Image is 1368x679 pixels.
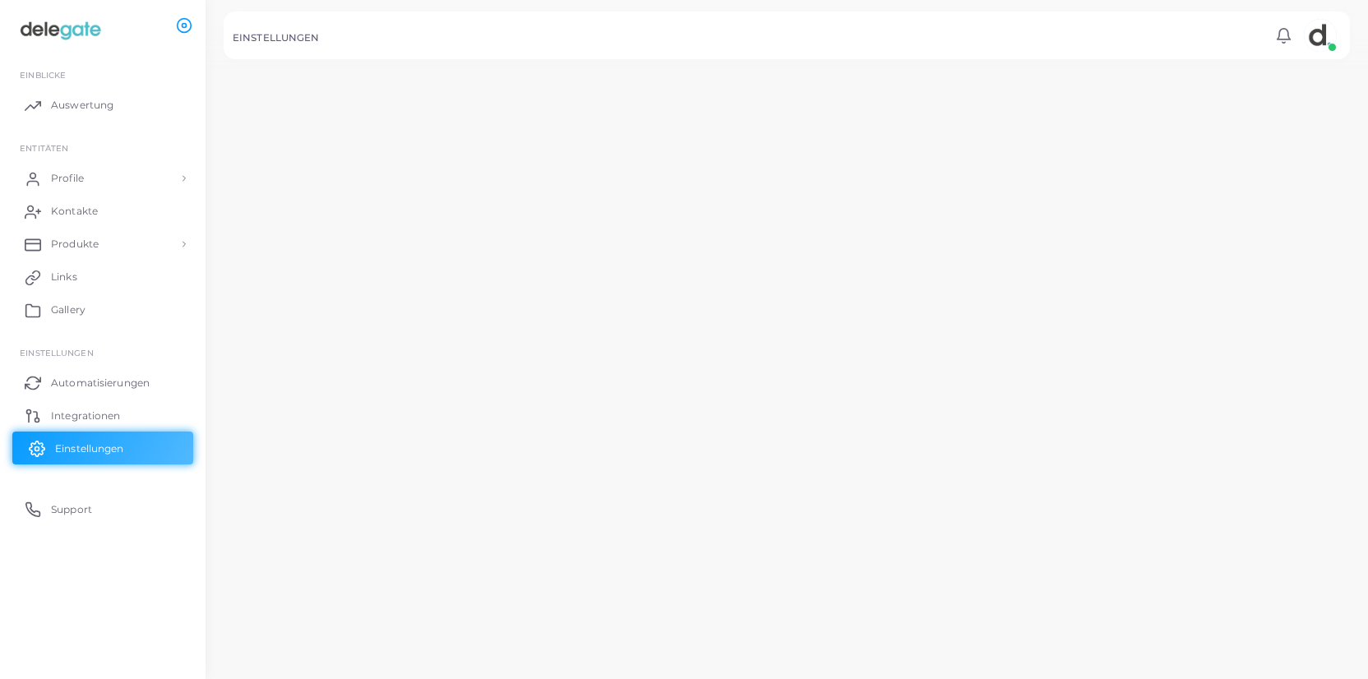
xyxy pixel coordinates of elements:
[51,502,92,517] span: Support
[12,366,193,399] a: Automatisierungen
[20,70,66,80] span: EINBLICKE
[233,32,319,44] h5: EINSTELLUNGEN
[12,432,193,464] a: Einstellungen
[12,261,193,293] a: Links
[12,162,193,195] a: Profile
[51,376,150,390] span: Automatisierungen
[12,89,193,122] a: Auswertung
[1304,19,1337,52] img: avatar
[51,204,98,219] span: Kontakte
[12,228,193,261] a: Produkte
[51,98,113,113] span: Auswertung
[51,409,120,423] span: Integrationen
[12,195,193,228] a: Kontakte
[20,348,93,358] span: Einstellungen
[12,293,193,326] a: Gallery
[51,270,77,284] span: Links
[12,492,193,525] a: Support
[20,143,68,153] span: ENTITÄTEN
[55,441,123,456] span: Einstellungen
[15,16,106,46] img: logo
[1299,19,1341,52] a: avatar
[12,399,193,432] a: Integrationen
[51,237,99,252] span: Produkte
[51,303,85,317] span: Gallery
[51,171,84,186] span: Profile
